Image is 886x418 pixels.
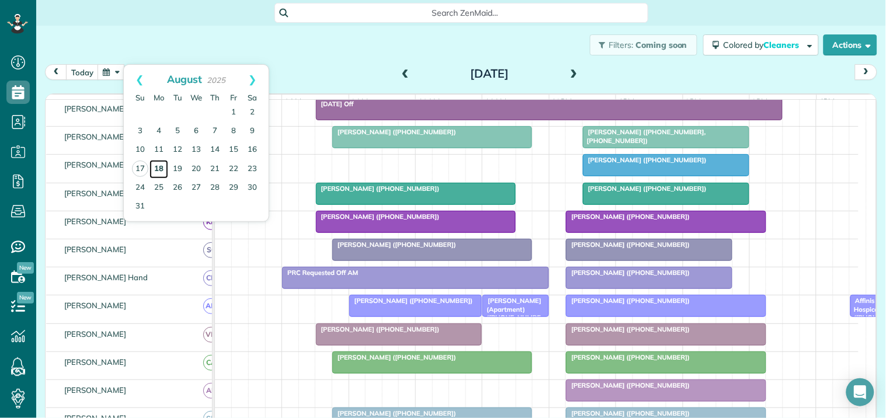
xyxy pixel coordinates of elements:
[349,97,371,106] span: 9am
[187,141,206,159] a: 13
[206,160,224,179] a: 21
[173,93,182,102] span: Tuesday
[243,179,262,197] a: 30
[349,297,474,305] span: [PERSON_NAME] ([PHONE_NUMBER])
[45,64,67,80] button: prev
[724,40,804,50] span: Colored by
[154,93,164,102] span: Monday
[750,97,770,106] span: 3pm
[248,93,257,102] span: Saturday
[565,381,690,389] span: [PERSON_NAME] ([PHONE_NUMBER])
[206,141,224,159] a: 14
[62,301,129,310] span: [PERSON_NAME]
[565,353,690,361] span: [PERSON_NAME] ([PHONE_NUMBER])
[616,97,637,106] span: 1pm
[131,122,150,141] a: 3
[131,197,150,216] a: 31
[62,189,129,198] span: [PERSON_NAME]
[550,97,575,106] span: 12pm
[203,242,219,258] span: SC
[168,141,187,159] a: 12
[315,213,440,221] span: [PERSON_NAME] ([PHONE_NUMBER])
[168,122,187,141] a: 5
[282,269,359,277] span: PRC Requested Off AM
[416,67,562,80] h2: [DATE]
[62,385,129,395] span: [PERSON_NAME]
[203,327,219,343] span: VM
[168,179,187,197] a: 26
[237,65,269,94] a: Next
[565,409,690,417] span: [PERSON_NAME] ([PHONE_NUMBER])
[62,329,129,339] span: [PERSON_NAME]
[224,141,243,159] a: 15
[190,93,202,102] span: Wednesday
[565,269,690,277] span: [PERSON_NAME] ([PHONE_NUMBER])
[315,100,355,108] span: [DATE] Off
[565,325,690,333] span: [PERSON_NAME] ([PHONE_NUMBER])
[332,128,457,136] span: [PERSON_NAME] ([PHONE_NUMBER])
[62,160,129,169] span: [PERSON_NAME]
[230,93,237,102] span: Friday
[203,214,219,230] span: KD
[846,378,874,406] div: Open Intercom Messenger
[282,97,304,106] span: 8am
[683,97,704,106] span: 2pm
[203,383,219,399] span: AH
[332,353,457,361] span: [PERSON_NAME] ([PHONE_NUMBER])
[62,217,129,226] span: [PERSON_NAME]
[124,65,156,94] a: Prev
[168,160,187,179] a: 19
[62,132,129,141] span: [PERSON_NAME]
[482,97,509,106] span: 11am
[203,298,219,314] span: AM
[66,64,99,80] button: today
[17,262,34,274] span: New
[224,122,243,141] a: 8
[62,357,129,367] span: [PERSON_NAME]
[203,355,219,371] span: CA
[565,297,690,305] span: [PERSON_NAME] ([PHONE_NUMBER])
[764,40,801,50] span: Cleaners
[224,103,243,122] a: 1
[62,104,129,113] span: [PERSON_NAME]
[635,40,688,50] span: Coming soon
[168,72,203,85] span: August
[187,122,206,141] a: 6
[150,160,168,179] a: 18
[150,141,168,159] a: 11
[206,179,224,197] a: 28
[150,179,168,197] a: 25
[150,122,168,141] a: 4
[207,75,225,85] span: 2025
[243,122,262,141] a: 9
[203,270,219,286] span: CH
[224,179,243,197] a: 29
[187,160,206,179] a: 20
[17,292,34,304] span: New
[582,184,707,193] span: [PERSON_NAME] ([PHONE_NUMBER])
[131,141,150,159] a: 10
[332,409,457,417] span: [PERSON_NAME] ([PHONE_NUMBER])
[565,241,690,249] span: [PERSON_NAME] ([PHONE_NUMBER])
[62,245,129,254] span: [PERSON_NAME]
[135,93,145,102] span: Sunday
[132,161,148,177] a: 17
[332,241,457,249] span: [PERSON_NAME] ([PHONE_NUMBER])
[187,179,206,197] a: 27
[206,122,224,141] a: 7
[224,160,243,179] a: 22
[243,160,262,179] a: 23
[817,97,838,106] span: 4pm
[582,128,706,144] span: [PERSON_NAME] ([PHONE_NUMBER], [PHONE_NUMBER])
[855,64,877,80] button: next
[582,156,707,164] span: [PERSON_NAME] ([PHONE_NUMBER])
[416,97,442,106] span: 10am
[824,34,877,55] button: Actions
[315,325,440,333] span: [PERSON_NAME] ([PHONE_NUMBER])
[243,103,262,122] a: 2
[243,141,262,159] a: 16
[131,179,150,197] a: 24
[315,184,440,193] span: [PERSON_NAME] ([PHONE_NUMBER])
[703,34,819,55] button: Colored byCleaners
[62,273,150,282] span: [PERSON_NAME] Hand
